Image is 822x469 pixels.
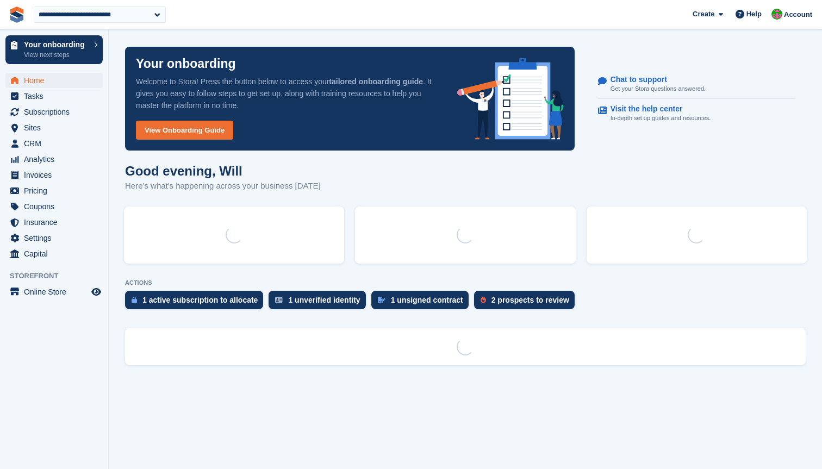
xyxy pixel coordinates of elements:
img: active_subscription_to_allocate_icon-d502201f5373d7db506a760aba3b589e785aa758c864c3986d89f69b8ff3... [132,296,137,303]
span: Capital [24,246,89,261]
span: Sites [24,120,89,135]
a: menu [5,152,103,167]
a: menu [5,89,103,104]
a: menu [5,104,103,120]
div: 1 unsigned contract [391,296,463,304]
span: Settings [24,230,89,246]
span: Invoices [24,167,89,183]
p: Here's what's happening across your business [DATE] [125,180,321,192]
p: ACTIONS [125,279,806,286]
span: CRM [24,136,89,151]
img: verify_identity-adf6edd0f0f0b5bbfe63781bf79b02c33cf7c696d77639b501bdc392416b5a36.svg [275,297,283,303]
img: onboarding-info-6c161a55d2c0e0a8cae90662b2fe09162a5109e8cc188191df67fb4f79e88e88.svg [457,58,564,140]
p: Your onboarding [24,41,89,48]
a: Visit the help center In-depth set up guides and resources. [598,99,795,128]
a: Your onboarding View next steps [5,35,103,64]
a: 1 unsigned contract [371,291,474,315]
img: stora-icon-8386f47178a22dfd0bd8f6a31ec36ba5ce8667c1dd55bd0f319d3a0aa187defe.svg [9,7,25,23]
div: 1 active subscription to allocate [142,296,258,304]
span: Home [24,73,89,88]
a: menu [5,136,103,151]
p: Visit the help center [611,104,702,114]
a: menu [5,230,103,246]
p: Get your Stora questions answered. [611,84,706,93]
p: Welcome to Stora! Press the button below to access your . It gives you easy to follow steps to ge... [136,76,440,111]
a: Chat to support Get your Stora questions answered. [598,70,795,99]
a: menu [5,284,103,299]
span: Pricing [24,183,89,198]
p: Your onboarding [136,58,236,70]
a: 2 prospects to review [474,291,580,315]
span: Online Store [24,284,89,299]
a: Preview store [90,285,103,298]
img: prospect-51fa495bee0391a8d652442698ab0144808aea92771e9ea1ae160a38d050c398.svg [481,297,486,303]
a: menu [5,215,103,230]
a: menu [5,246,103,261]
strong: tailored onboarding guide [329,77,423,86]
img: Will McNeilly [771,9,782,20]
a: menu [5,167,103,183]
a: menu [5,120,103,135]
h1: Good evening, Will [125,164,321,178]
span: Storefront [10,271,108,282]
span: Account [784,9,812,20]
p: In-depth set up guides and resources. [611,114,711,123]
p: View next steps [24,50,89,60]
span: Coupons [24,199,89,214]
span: Create [693,9,714,20]
span: Tasks [24,89,89,104]
div: 2 prospects to review [491,296,569,304]
img: contract_signature_icon-13c848040528278c33f63329250d36e43548de30e8caae1d1a13099fd9432cc5.svg [378,297,385,303]
span: Help [746,9,762,20]
span: Insurance [24,215,89,230]
p: Chat to support [611,75,697,84]
span: Subscriptions [24,104,89,120]
a: menu [5,73,103,88]
div: 1 unverified identity [288,296,360,304]
a: 1 active subscription to allocate [125,291,269,315]
a: View Onboarding Guide [136,121,233,140]
a: menu [5,183,103,198]
span: Analytics [24,152,89,167]
a: 1 unverified identity [269,291,371,315]
a: menu [5,199,103,214]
